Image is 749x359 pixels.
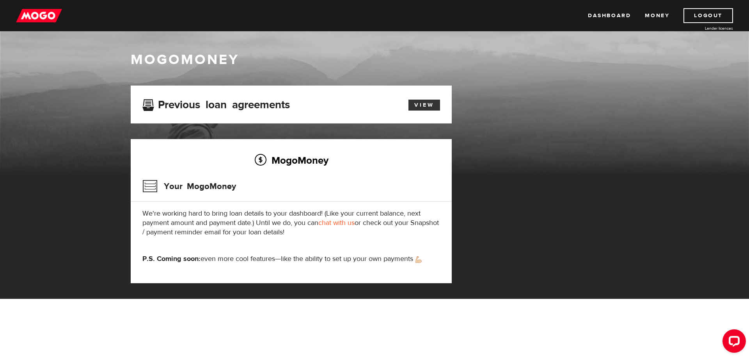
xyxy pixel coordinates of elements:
[142,209,440,237] p: We're working hard to bring loan details to your dashboard! (Like your current balance, next paym...
[142,254,440,264] p: even more cool features—like the ability to set up your own payments
[588,8,631,23] a: Dashboard
[318,218,355,227] a: chat with us
[716,326,749,359] iframe: LiveChat chat widget
[674,25,733,31] a: Lender licences
[415,256,422,263] img: strong arm emoji
[131,52,618,68] h1: MogoMoney
[683,8,733,23] a: Logout
[142,176,236,196] h3: Your MogoMoney
[645,8,669,23] a: Money
[142,98,290,109] h3: Previous loan agreements
[142,254,201,263] strong: P.S. Coming soon:
[408,100,440,111] a: View
[16,8,62,23] img: mogo_logo-11ee424be714fa7cbb0f0f49df9e16ec.png
[142,152,440,168] h2: MogoMoney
